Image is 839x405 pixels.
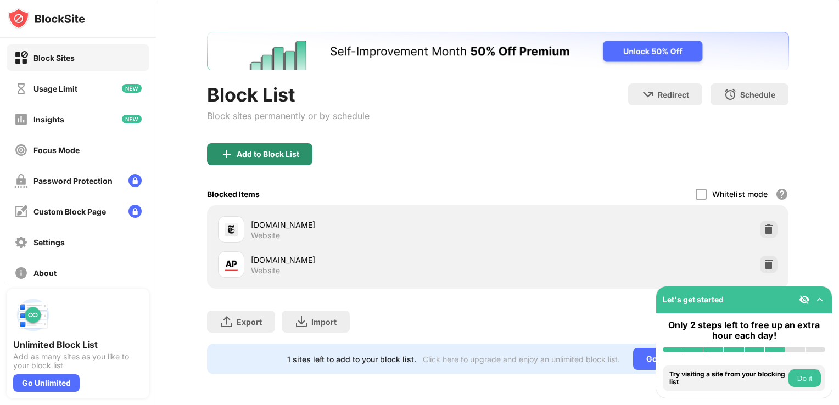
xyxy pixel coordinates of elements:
img: lock-menu.svg [128,205,142,218]
img: settings-off.svg [14,235,28,249]
img: focus-off.svg [14,143,28,157]
div: Unlimited Block List [13,339,143,350]
div: Insights [33,115,64,124]
img: push-block-list.svg [13,295,53,335]
div: Blocked Items [207,189,260,199]
div: Import [311,317,337,327]
div: Add to Block List [237,150,299,159]
iframe: Banner [207,32,789,70]
div: Go Unlimited [633,348,708,370]
div: Focus Mode [33,145,80,155]
div: Add as many sites as you like to your block list [13,352,143,370]
img: customize-block-page-off.svg [14,205,28,218]
div: Password Protection [33,176,113,185]
div: Try visiting a site from your blocking list [669,370,786,386]
img: insights-off.svg [14,113,28,126]
div: Settings [33,238,65,247]
div: Only 2 steps left to free up an extra hour each day! [663,320,825,341]
img: block-on.svg [14,51,28,65]
img: password-protection-off.svg [14,174,28,188]
div: Block Sites [33,53,75,63]
div: Export [237,317,262,327]
img: new-icon.svg [122,84,142,93]
div: Website [251,266,280,275]
img: favicons [225,223,238,236]
div: [DOMAIN_NAME] [251,219,498,230]
div: Schedule [740,90,775,99]
button: Do it [788,369,821,387]
div: 1 sites left to add to your block list. [287,355,416,364]
div: About [33,268,57,278]
div: Usage Limit [33,84,77,93]
div: Let's get started [663,295,724,304]
img: time-usage-off.svg [14,82,28,95]
img: new-icon.svg [122,115,142,123]
div: Block sites permanently or by schedule [207,110,370,121]
img: omni-setup-toggle.svg [814,294,825,305]
img: lock-menu.svg [128,174,142,187]
img: logo-blocksite.svg [8,8,85,30]
div: [DOMAIN_NAME] [251,254,498,266]
div: Block List [207,83,370,106]
div: Website [251,230,280,240]
img: eye-not-visible.svg [799,294,810,305]
div: Go Unlimited [13,374,80,392]
img: about-off.svg [14,266,28,280]
div: Whitelist mode [712,189,768,199]
div: Custom Block Page [33,207,106,216]
div: Redirect [658,90,689,99]
div: Click here to upgrade and enjoy an unlimited block list. [423,355,620,364]
img: favicons [225,258,238,271]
